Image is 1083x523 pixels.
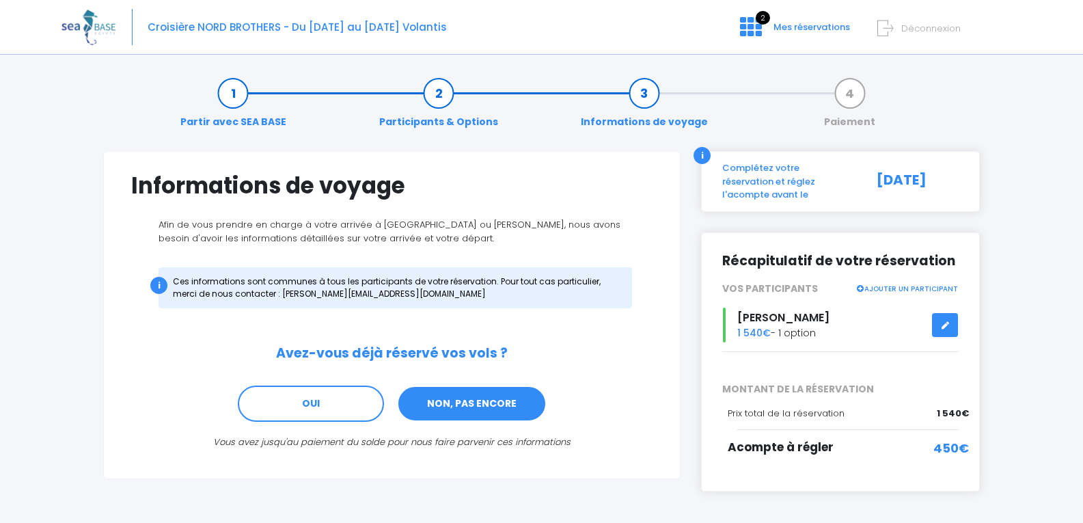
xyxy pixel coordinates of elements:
[238,386,384,423] a: OUI
[712,161,862,202] div: Complétez votre réservation et réglez l'acompte avant le
[131,346,653,362] h2: Avez-vous déjà réservé vos vols ?
[855,282,958,294] a: AJOUTER UN PARTICIPANT
[712,282,969,296] div: VOS PARTICIPANTS
[728,407,845,420] span: Prix total de la réservation
[773,21,850,33] span: Mes réservations
[574,86,715,129] a: Informations de voyage
[817,86,882,129] a: Paiement
[159,267,632,308] div: Ces informations sont communes à tous les participants de votre réservation. Pour tout cas partic...
[933,439,969,457] span: 450€
[737,326,771,340] span: 1 540€
[150,277,167,294] div: i
[397,386,547,423] a: NON, PAS ENCORE
[729,25,858,38] a: 2 Mes réservations
[901,22,961,35] span: Déconnexion
[862,161,969,202] div: [DATE]
[756,11,770,25] span: 2
[213,435,571,448] i: Vous avez jusqu'au paiement du solde pour nous faire parvenir ces informations
[937,407,969,420] span: 1 540€
[728,439,834,455] span: Acompte à régler
[737,310,830,325] span: [PERSON_NAME]
[131,172,653,199] h1: Informations de voyage
[372,86,505,129] a: Participants & Options
[694,147,711,164] div: i
[148,20,447,34] span: Croisière NORD BROTHERS - Du [DATE] au [DATE] Volantis
[722,254,959,269] h2: Récapitulatif de votre réservation
[131,218,653,245] p: Afin de vous prendre en charge à votre arrivée à [GEOGRAPHIC_DATA] ou [PERSON_NAME], nous avons b...
[174,86,293,129] a: Partir avec SEA BASE
[712,308,969,343] div: - 1 option
[712,382,969,397] span: MONTANT DE LA RÉSERVATION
